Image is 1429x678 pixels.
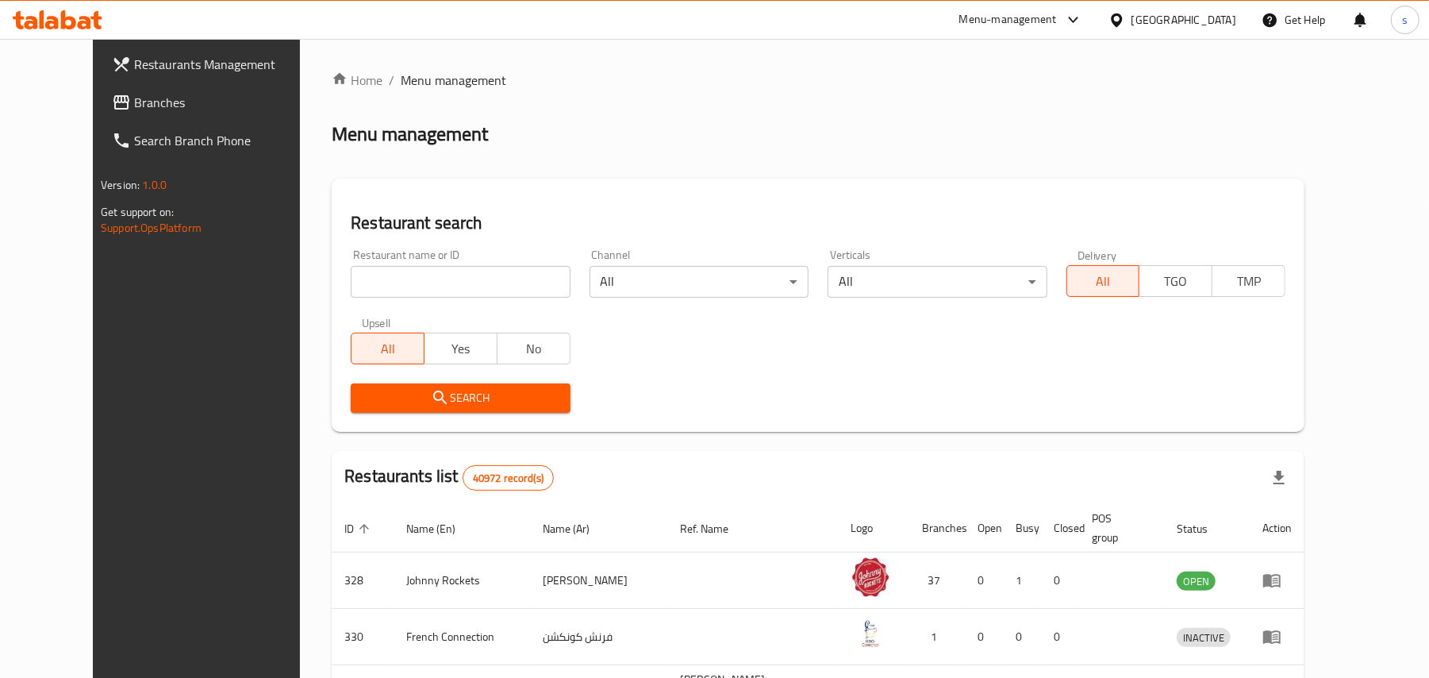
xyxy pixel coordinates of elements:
span: All [358,337,418,360]
a: Branches [99,83,332,121]
td: 1 [1003,553,1041,609]
span: Ref. Name [681,519,750,538]
button: No [497,333,570,364]
a: Support.OpsPlatform [101,218,202,238]
span: POS group [1092,509,1145,547]
span: Menu management [401,71,506,90]
span: Search [363,388,557,408]
td: [PERSON_NAME] [530,553,668,609]
img: Johnny Rockets [851,557,890,597]
td: 330 [332,609,394,665]
input: Search for restaurant name or ID.. [351,266,570,298]
button: All [351,333,424,364]
th: Action [1250,504,1304,553]
span: 1.0.0 [142,175,167,195]
span: INACTIVE [1177,629,1231,647]
td: 0 [1041,553,1079,609]
th: Busy [1003,504,1041,553]
td: Johnny Rockets [394,553,530,609]
div: Menu [1262,571,1292,590]
div: All [828,266,1047,298]
h2: Restaurant search [351,211,1285,235]
button: Yes [424,333,497,364]
button: TGO [1139,265,1212,297]
a: Restaurants Management [99,45,332,83]
span: Name (Ar) [543,519,610,538]
span: Search Branch Phone [134,131,319,150]
button: TMP [1212,265,1285,297]
td: 37 [909,553,965,609]
a: Search Branch Phone [99,121,332,160]
span: Version: [101,175,140,195]
td: 0 [1041,609,1079,665]
td: فرنش كونكشن [530,609,668,665]
span: s [1402,11,1408,29]
div: All [590,266,809,298]
nav: breadcrumb [332,71,1304,90]
span: Status [1177,519,1228,538]
th: Branches [909,504,965,553]
h2: Menu management [332,121,488,147]
span: Branches [134,93,319,112]
div: OPEN [1177,572,1216,591]
td: 0 [1003,609,1041,665]
li: / [389,71,394,90]
span: Get support on: [101,202,174,222]
div: Export file [1260,459,1298,497]
td: French Connection [394,609,530,665]
span: No [504,337,564,360]
span: Name (En) [406,519,476,538]
span: ID [344,519,375,538]
div: Total records count [463,465,554,491]
span: TMP [1219,270,1279,293]
span: 40972 record(s) [463,471,553,486]
button: All [1066,265,1140,297]
th: Closed [1041,504,1079,553]
h2: Restaurants list [344,464,554,491]
div: Menu-management [959,10,1057,29]
div: [GEOGRAPHIC_DATA] [1131,11,1236,29]
span: All [1074,270,1134,293]
th: Open [965,504,1003,553]
td: 1 [909,609,965,665]
img: French Connection [851,614,890,653]
td: 328 [332,553,394,609]
th: Logo [838,504,909,553]
label: Upsell [362,317,391,328]
span: OPEN [1177,572,1216,591]
a: Home [332,71,382,90]
span: Restaurants Management [134,55,319,74]
td: 0 [965,609,1003,665]
td: 0 [965,553,1003,609]
span: Yes [431,337,491,360]
button: Search [351,383,570,413]
label: Delivery [1078,249,1117,260]
span: TGO [1146,270,1206,293]
div: Menu [1262,627,1292,646]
